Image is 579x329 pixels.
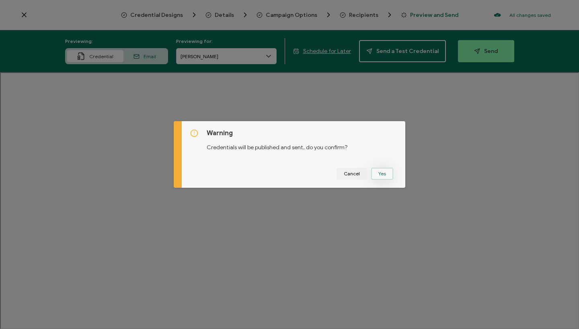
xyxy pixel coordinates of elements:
[337,168,367,180] button: Cancel
[539,290,579,329] iframe: Chat Widget
[174,121,405,188] div: dialog
[207,129,397,137] h5: Warning
[344,171,360,176] span: Cancel
[371,168,393,180] button: Yes
[207,137,397,152] p: Credentials will be published and sent, do you confirm?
